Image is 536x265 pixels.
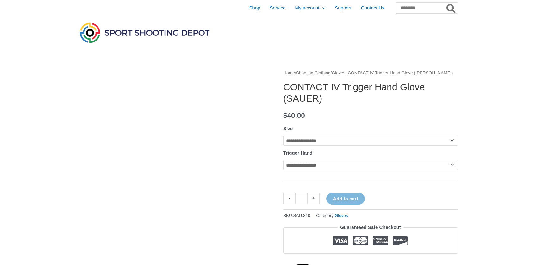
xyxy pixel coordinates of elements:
[326,193,365,205] button: Add to cart
[283,69,458,77] nav: Breadcrumb
[283,111,305,119] bdi: 40.00
[283,193,295,204] a: -
[308,193,320,204] a: +
[338,223,403,232] legend: Guaranteed Safe Checkout
[295,193,308,204] input: Product quantity
[283,126,293,131] label: Size
[296,71,331,75] a: Shooting Clothing
[283,150,313,155] label: Trigger Hand
[283,81,458,104] h1: CONTACT IV Trigger Hand Glove (SAUER)
[445,3,458,13] button: Search
[283,111,287,119] span: $
[335,213,348,218] a: Gloves
[332,71,345,75] a: Gloves
[283,211,310,219] span: SKU:
[283,71,295,75] a: Home
[78,21,211,44] img: Sport Shooting Depot
[316,211,348,219] span: Category:
[293,213,310,218] span: SAU.310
